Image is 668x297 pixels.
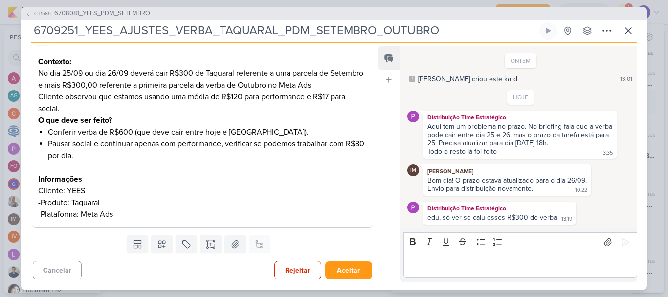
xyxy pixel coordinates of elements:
button: Cancelar [33,261,82,280]
div: Ligar relógio [544,27,552,35]
input: Kard Sem Título [31,22,537,40]
div: 3:35 [603,149,613,157]
p: No dia 25/09 ou dia 26/09 deverá cair R$300 de Taquaral referente a uma parcela de Setembro e mai... [38,68,367,91]
p: -Produto: Taquaral [38,197,367,208]
p: IM [410,168,416,173]
div: Distribuição Time Estratégico [425,204,574,213]
div: 13:19 [561,215,572,223]
div: 10:22 [575,186,587,194]
div: Aqui tem um problema no prazo. No briefing fala que a verba pode cair entre dia 25 e 26, mas o pr... [427,122,612,147]
div: Editor toolbar [403,232,637,251]
div: Bom dia! O prazo estava atualizado para o dia 26/09. [427,176,587,184]
li: Conferir verba de R$600 (que deve cair entre hoje e [GEOGRAPHIC_DATA]). [48,126,367,138]
strong: Informações [38,174,82,184]
div: Isabella Machado Guimarães [407,164,419,176]
div: [PERSON_NAME] [425,166,589,176]
li: Pausar social e continuar apenas com performance, verificar se podemos trabalhar com R$80 por dia. [48,138,367,161]
p: Cliente: YEES [38,185,367,197]
div: edu, só ver se caiu esses R$300 de verba [427,213,557,222]
button: Rejeitar [274,261,321,280]
p: -Plataforma: Meta Ads [38,208,367,220]
strong: Contexto: [38,57,71,67]
div: Envio para distribuição novamente. [427,184,533,193]
strong: O que deve ser feito? [38,115,112,125]
button: Aceitar [325,261,372,279]
img: Distribuição Time Estratégico [407,111,419,122]
p: Cliente observou que estamos usando uma média de R$120 para performance e R$17 para social. [38,91,367,114]
div: Distribuição Time Estratégico [425,113,615,122]
div: Todo o resto já foi feito [427,147,497,156]
img: Distribuição Time Estratégico [407,202,419,213]
div: Editor editing area: main [403,251,637,278]
div: Editor editing area: main [33,48,372,228]
div: 13:01 [620,74,632,83]
div: [PERSON_NAME] criou este kard [418,74,517,84]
